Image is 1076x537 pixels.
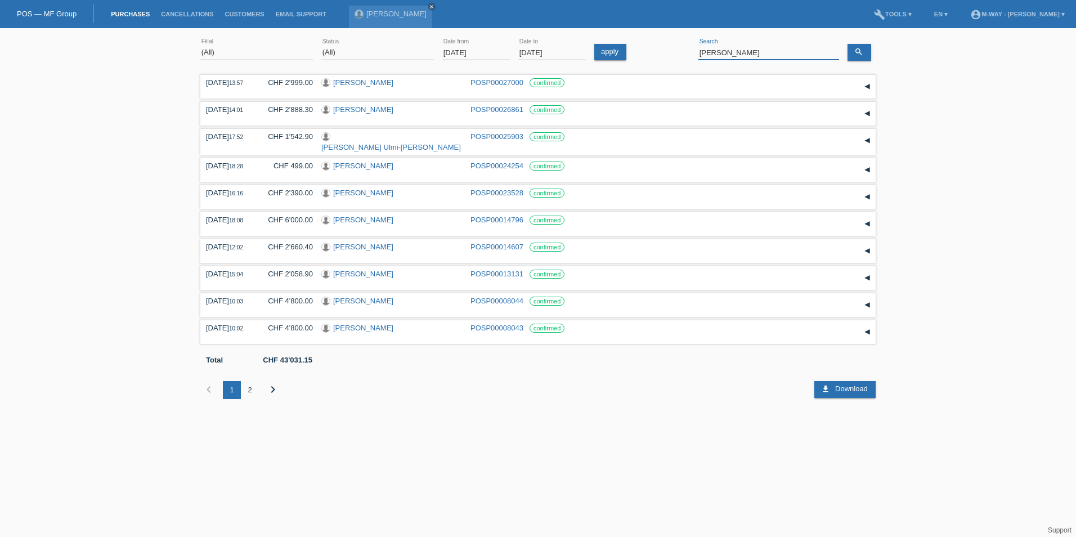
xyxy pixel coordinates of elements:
label: confirmed [530,162,564,171]
div: CHF 4'800.00 [259,324,313,332]
a: POSP00026861 [470,105,523,114]
span: 12:02 [229,244,243,250]
div: 1 [223,381,241,399]
span: 14:01 [229,107,243,113]
span: 15:04 [229,271,243,278]
a: POSP00025903 [470,132,523,141]
a: [PERSON_NAME] [366,10,427,18]
a: Cancellations [155,11,219,17]
a: download Download [814,381,875,398]
label: confirmed [530,243,564,252]
div: [DATE] [206,216,251,224]
a: POS — MF Group [17,10,77,18]
div: CHF 2'390.00 [259,189,313,197]
div: CHF 6'000.00 [259,216,313,224]
a: [PERSON_NAME] [333,78,393,87]
a: [PERSON_NAME] [333,270,393,278]
label: confirmed [530,324,564,333]
label: confirmed [530,132,564,141]
div: [DATE] [206,162,251,170]
div: 2 [241,381,259,399]
label: confirmed [530,297,564,306]
span: 17:52 [229,134,243,140]
span: 18:28 [229,163,243,169]
div: [DATE] [206,78,251,87]
i: chevron_left [202,383,216,396]
i: build [874,9,885,20]
a: POSP00008043 [470,324,523,332]
span: 10:03 [229,298,243,305]
i: search [854,47,863,56]
label: confirmed [530,216,564,225]
b: Total [206,356,223,364]
div: CHF 2'660.40 [259,243,313,251]
a: Support [1048,526,1071,534]
div: CHF 2'999.00 [259,78,313,87]
i: download [821,384,830,393]
a: Email Support [270,11,332,17]
div: [DATE] [206,189,251,197]
a: close [428,3,436,11]
a: EN ▾ [929,11,953,17]
i: close [429,4,434,10]
a: POSP00024254 [470,162,523,170]
a: [PERSON_NAME] [333,162,393,170]
a: POSP00013131 [470,270,523,278]
i: chevron_right [266,383,280,396]
label: confirmed [530,270,564,279]
a: apply [594,44,626,60]
i: account_circle [970,9,981,20]
div: expand/collapse [859,189,876,205]
div: expand/collapse [859,78,876,95]
div: CHF 499.00 [259,162,313,170]
div: expand/collapse [859,132,876,149]
a: [PERSON_NAME] [333,189,393,197]
a: [PERSON_NAME] [333,324,393,332]
a: [PERSON_NAME] Ulmi-[PERSON_NAME] [321,143,461,151]
div: expand/collapse [859,216,876,232]
div: expand/collapse [859,297,876,314]
div: [DATE] [206,324,251,332]
a: [PERSON_NAME] [333,243,393,251]
a: buildTools ▾ [868,11,917,17]
a: search [848,44,871,61]
div: expand/collapse [859,243,876,259]
a: [PERSON_NAME] [333,105,393,114]
div: expand/collapse [859,105,876,122]
div: CHF 2'058.90 [259,270,313,278]
div: expand/collapse [859,324,876,341]
div: [DATE] [206,297,251,305]
div: CHF 2'888.30 [259,105,313,114]
div: expand/collapse [859,270,876,287]
a: Purchases [105,11,155,17]
label: confirmed [530,78,564,87]
a: Customers [219,11,270,17]
div: [DATE] [206,243,251,251]
a: POSP00023528 [470,189,523,197]
label: confirmed [530,189,564,198]
div: [DATE] [206,132,251,141]
a: POSP00014796 [470,216,523,224]
span: 10:02 [229,325,243,332]
div: CHF 4'800.00 [259,297,313,305]
div: [DATE] [206,105,251,114]
div: [DATE] [206,270,251,278]
a: POSP00014607 [470,243,523,251]
label: confirmed [530,105,564,114]
div: CHF 1'542.90 [259,132,313,141]
a: [PERSON_NAME] [333,216,393,224]
span: 16:16 [229,190,243,196]
a: POSP00027000 [470,78,523,87]
a: account_circlem-way - [PERSON_NAME] ▾ [965,11,1070,17]
span: 13:57 [229,80,243,86]
span: 18:08 [229,217,243,223]
div: expand/collapse [859,162,876,178]
a: POSP00008044 [470,297,523,305]
span: Download [835,384,868,393]
a: [PERSON_NAME] [333,297,393,305]
b: CHF 43'031.15 [263,356,312,364]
